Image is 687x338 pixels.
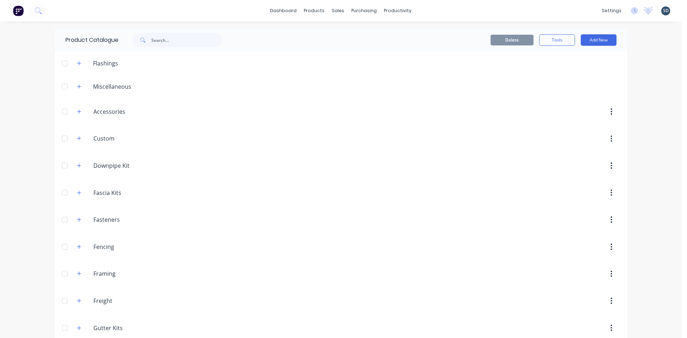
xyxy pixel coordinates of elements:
[93,324,178,332] input: Enter category name
[267,5,300,16] a: dashboard
[598,5,625,16] div: settings
[93,215,178,224] input: Enter category name
[491,35,533,45] button: Delete
[93,243,178,251] input: Enter category name
[87,59,124,68] div: Flashings
[93,269,178,278] input: Enter category name
[13,5,24,16] img: Factory
[55,29,118,52] div: Product Catalogue
[581,34,617,46] button: Add New
[93,134,178,143] input: Enter category name
[93,188,178,197] input: Enter category name
[663,8,669,14] span: SD
[93,161,178,170] input: Enter category name
[87,82,137,91] div: Miscellaneous
[539,34,575,46] button: Tools
[93,297,178,305] input: Enter category name
[93,107,178,116] input: Enter category name
[328,5,348,16] div: sales
[348,5,380,16] div: purchasing
[380,5,415,16] div: productivity
[151,33,222,47] input: Search...
[300,5,328,16] div: products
